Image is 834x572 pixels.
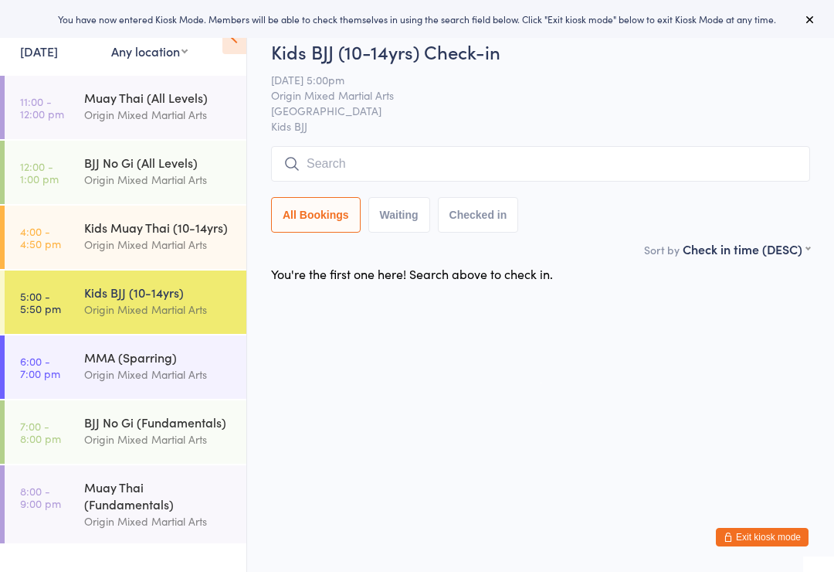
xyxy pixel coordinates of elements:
[271,39,810,64] h2: Kids BJJ (10-14yrs) Check-in
[84,512,233,530] div: Origin Mixed Martial Arts
[84,431,233,448] div: Origin Mixed Martial Arts
[683,240,810,257] div: Check in time (DESC)
[271,265,553,282] div: You're the first one here! Search above to check in.
[84,284,233,301] div: Kids BJJ (10-14yrs)
[20,95,64,120] time: 11:00 - 12:00 pm
[5,206,246,269] a: 4:00 -4:50 pmKids Muay Thai (10-14yrs)Origin Mixed Martial Arts
[20,290,61,315] time: 5:00 - 5:50 pm
[5,141,246,204] a: 12:00 -1:00 pmBJJ No Gi (All Levels)Origin Mixed Martial Arts
[368,197,430,233] button: Waiting
[84,89,233,106] div: Muay Thai (All Levels)
[84,366,233,383] div: Origin Mixed Martial Arts
[84,349,233,366] div: MMA (Sparring)
[20,160,59,185] time: 12:00 - 1:00 pm
[84,106,233,124] div: Origin Mixed Martial Arts
[271,118,810,134] span: Kids BJJ
[271,72,786,87] span: [DATE] 5:00pm
[271,146,810,182] input: Search
[5,76,246,139] a: 11:00 -12:00 pmMuay Thai (All Levels)Origin Mixed Martial Arts
[271,197,361,233] button: All Bookings
[84,154,233,171] div: BJJ No Gi (All Levels)
[716,528,809,546] button: Exit kiosk mode
[84,301,233,318] div: Origin Mixed Martial Arts
[644,242,680,257] label: Sort by
[20,225,61,250] time: 4:00 - 4:50 pm
[271,103,786,118] span: [GEOGRAPHIC_DATA]
[111,43,188,60] div: Any location
[271,87,786,103] span: Origin Mixed Martial Arts
[20,485,61,509] time: 8:00 - 9:00 pm
[20,420,61,444] time: 7:00 - 8:00 pm
[5,335,246,399] a: 6:00 -7:00 pmMMA (Sparring)Origin Mixed Martial Arts
[5,465,246,543] a: 8:00 -9:00 pmMuay Thai (Fundamentals)Origin Mixed Martial Arts
[20,355,60,380] time: 6:00 - 7:00 pm
[438,197,519,233] button: Checked in
[84,236,233,254] div: Origin Mixed Martial Arts
[84,171,233,189] div: Origin Mixed Martial Arts
[25,12,809,26] div: You have now entered Kiosk Mode. Members will be able to check themselves in using the search fie...
[5,271,246,334] a: 5:00 -5:50 pmKids BJJ (10-14yrs)Origin Mixed Martial Arts
[84,414,233,431] div: BJJ No Gi (Fundamentals)
[20,43,58,60] a: [DATE]
[84,478,233,512] div: Muay Thai (Fundamentals)
[84,219,233,236] div: Kids Muay Thai (10-14yrs)
[5,400,246,464] a: 7:00 -8:00 pmBJJ No Gi (Fundamentals)Origin Mixed Martial Arts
